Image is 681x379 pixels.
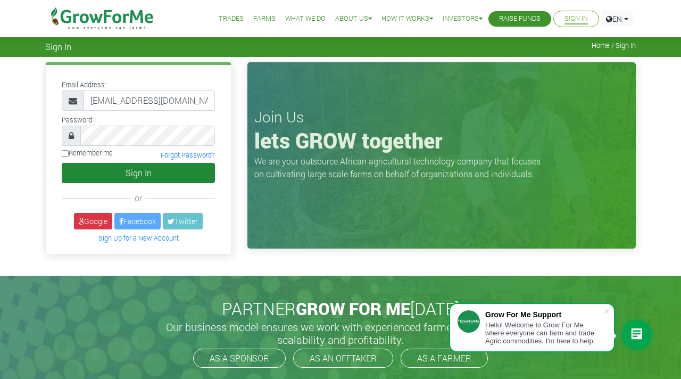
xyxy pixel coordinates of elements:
[381,13,433,24] a: How it Works
[62,148,113,158] label: Remember me
[499,13,541,24] a: Raise Funds
[285,13,326,24] a: What We Do
[485,321,603,345] div: Hello! Welcome to Grow For Me where everyone can farm and trade Agric commodities. I'm here to help.
[254,128,629,153] h1: lets GROW together
[84,90,215,111] input: Email Address
[62,163,215,183] button: Sign In
[401,349,488,368] a: AS A FARMER
[161,151,215,159] a: Forgot Password?
[193,349,286,368] a: AS A SPONSOR
[62,192,215,204] div: or
[296,297,410,320] span: GROW FOR ME
[293,349,393,368] a: AS AN OFFTAKER
[443,13,483,24] a: Investors
[45,42,71,52] span: Sign In
[254,155,547,180] p: We are your outsource African agricultural technology company that focuses on cultivating large s...
[49,299,632,319] h2: PARTNER [DATE]
[219,13,244,24] a: Trades
[154,320,527,346] h5: Our business model ensures we work with experienced farmers to promote scalability and profitabil...
[592,42,636,50] span: Home / Sign In
[564,13,588,24] a: Sign In
[62,80,106,90] label: Email Address:
[62,115,94,125] label: Password:
[601,11,633,27] a: EN
[253,13,276,24] a: Farms
[62,150,69,157] input: Remember me
[485,310,603,319] div: Grow For Me Support
[74,213,112,229] a: Google
[98,234,179,242] a: Sign Up for a New Account
[254,108,629,126] h3: Join Us
[335,13,372,24] a: About Us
